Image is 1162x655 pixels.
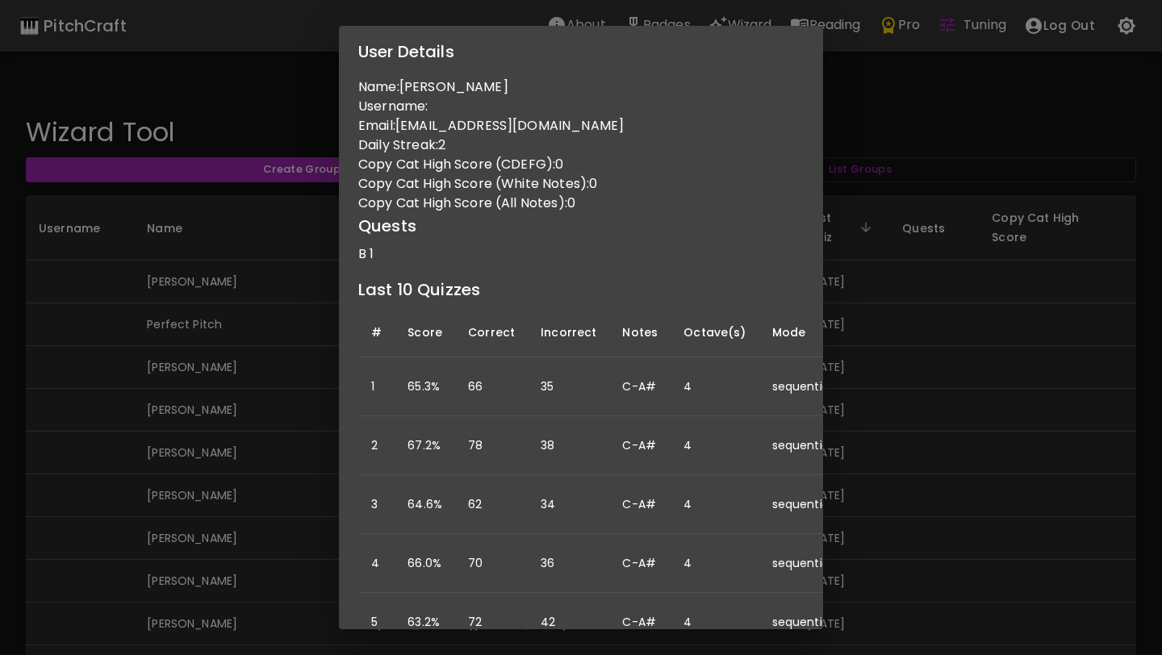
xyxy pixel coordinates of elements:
td: C-A# [609,593,671,652]
td: 5 [358,593,395,652]
h6: Quests [358,213,804,239]
td: sequential [759,593,846,652]
td: 34 [528,475,609,534]
td: 42 [528,593,609,652]
td: 4 [671,534,759,593]
td: 63.2% [395,593,455,652]
td: 4 [671,416,759,475]
td: 2 [358,416,395,475]
td: 62 [455,475,528,534]
td: sequential [759,534,846,593]
td: 4 [671,475,759,534]
td: 70 [455,534,528,593]
td: 78 [455,416,528,475]
td: 72 [455,593,528,652]
th: # [358,308,395,357]
p: Email: [EMAIL_ADDRESS][DOMAIN_NAME] [358,116,804,136]
p: Username: [358,97,804,116]
td: 4 [671,593,759,652]
td: 3 [358,475,395,534]
p: Copy Cat High Score (CDEFG): 0 [358,155,804,174]
th: Octave(s) [671,308,759,357]
td: C-A# [609,416,671,475]
th: Score [395,308,455,357]
p: Name: [PERSON_NAME] [358,77,804,97]
h2: User Details [339,26,823,77]
th: Correct [455,308,528,357]
td: 4 [358,534,395,593]
td: 1 [358,357,395,416]
th: Incorrect [528,308,609,357]
td: 4 [671,357,759,416]
td: 36 [528,534,609,593]
td: C-A# [609,475,671,534]
td: C-A# [609,534,671,593]
td: C-A# [609,357,671,416]
td: 66.0% [395,534,455,593]
td: sequential [759,416,846,475]
td: 35 [528,357,609,416]
h6: Last 10 Quizzes [358,277,804,302]
td: sequential [759,357,846,416]
p: B 1 [358,244,804,264]
td: 38 [528,416,609,475]
td: 67.2% [395,416,455,475]
p: Copy Cat High Score (All Notes): 0 [358,194,804,213]
td: sequential [759,475,846,534]
td: 66 [455,357,528,416]
p: Copy Cat High Score (White Notes): 0 [358,174,804,194]
p: Daily Streak: 2 [358,136,804,155]
td: 65.3% [395,357,455,416]
td: 64.6% [395,475,455,534]
th: Mode [759,308,846,357]
th: Notes [609,308,671,357]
